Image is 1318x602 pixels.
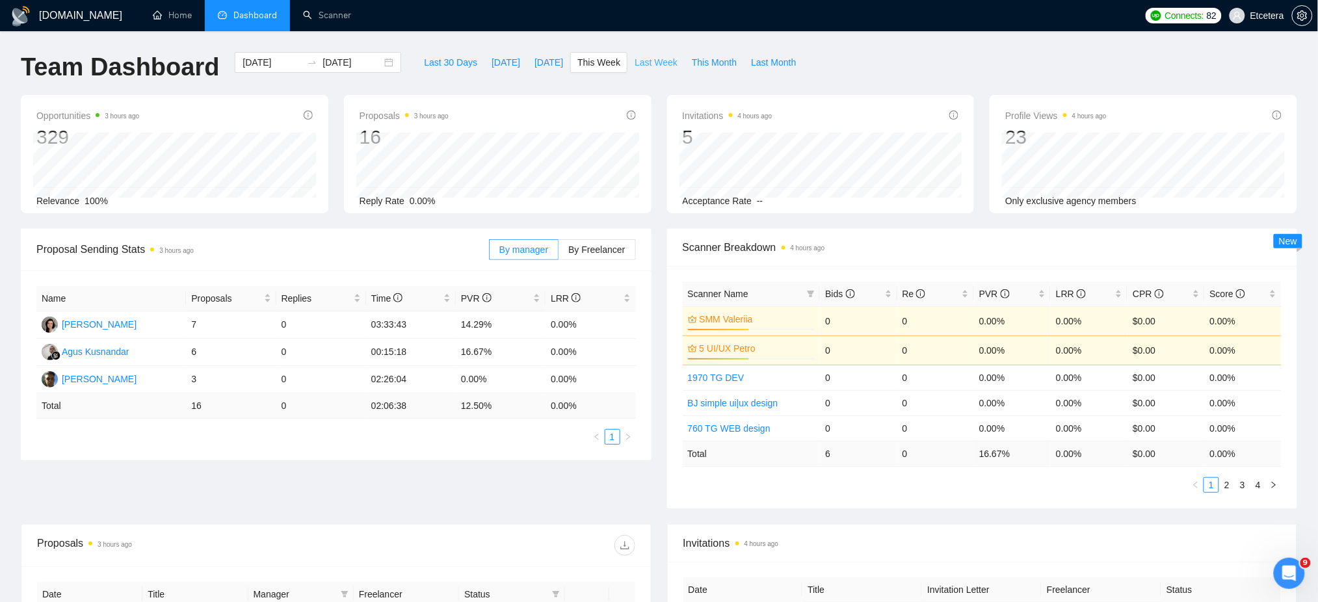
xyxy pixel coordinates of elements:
time: 4 hours ago [738,112,772,120]
button: This Week [570,52,627,73]
input: End date [323,55,382,70]
span: CPR [1133,289,1163,299]
th: Name [36,286,186,311]
td: 0 [276,339,366,366]
td: 0.00% [1205,390,1282,415]
span: LRR [551,293,581,304]
span: PVR [461,293,492,304]
div: [PERSON_NAME] [62,372,137,386]
span: filter [807,290,815,298]
td: 0.00 % [1051,441,1127,466]
button: Last 30 Days [417,52,484,73]
button: Last Month [744,52,803,73]
td: 0.00% [974,365,1051,390]
td: 0.00% [1051,335,1127,365]
td: 0.00% [974,415,1051,441]
span: info-circle [393,293,402,302]
span: Re [903,289,926,299]
button: Last Week [627,52,685,73]
div: [PERSON_NAME] [62,317,137,332]
li: 2 [1219,477,1235,493]
td: 0.00% [974,335,1051,365]
span: info-circle [949,111,958,120]
td: Total [36,393,186,419]
a: homeHome [153,10,192,21]
td: 0.00% [974,390,1051,415]
input: Start date [243,55,302,70]
span: Opportunities [36,108,139,124]
td: 0.00% [456,366,546,393]
span: info-circle [916,289,925,298]
span: right [624,433,632,441]
a: setting [1292,10,1313,21]
span: PVR [979,289,1010,299]
span: left [593,433,601,441]
td: 12.50 % [456,393,546,419]
td: $ 0.00 [1127,441,1204,466]
th: Proposals [186,286,276,311]
td: $0.00 [1127,335,1204,365]
span: Bids [825,289,854,299]
span: New [1279,236,1297,246]
td: 0.00% [1051,415,1127,441]
span: This Month [692,55,737,70]
button: setting [1292,5,1313,26]
li: 1 [1204,477,1219,493]
td: 6 [186,339,276,366]
td: 0.00% [974,306,1051,335]
span: -- [757,196,763,206]
td: $0.00 [1127,306,1204,335]
span: to [307,57,317,68]
span: info-circle [1001,289,1010,298]
button: left [1188,477,1204,493]
td: 3 [186,366,276,393]
td: 16 [186,393,276,419]
span: Only exclusive agency members [1005,196,1137,206]
li: Next Page [1266,477,1282,493]
span: LRR [1056,289,1086,299]
td: 0.00% [1205,415,1282,441]
span: info-circle [304,111,313,120]
span: [DATE] [534,55,563,70]
li: 4 [1250,477,1266,493]
span: info-circle [572,293,581,302]
a: 1970 TG DEV [688,373,745,383]
span: left [1192,481,1200,489]
span: Proposals [191,291,261,306]
td: 0 [276,366,366,393]
td: 0.00% [1051,390,1127,415]
button: This Month [685,52,744,73]
span: Invitations [683,108,772,124]
th: Replies [276,286,366,311]
span: Relevance [36,196,79,206]
td: 16.67% [456,339,546,366]
td: 0 [276,311,366,339]
a: 3 [1235,478,1250,492]
li: Next Page [620,429,636,445]
div: 5 [683,125,772,150]
img: TT [42,317,58,333]
span: info-circle [1077,289,1086,298]
div: Proposals [37,535,336,556]
span: By Freelancer [568,244,625,255]
div: 329 [36,125,139,150]
time: 4 hours ago [745,540,779,547]
span: info-circle [846,289,855,298]
button: [DATE] [484,52,527,73]
iframe: Intercom live chat [1274,558,1305,589]
span: Time [371,293,402,304]
td: 0 [897,365,974,390]
a: 1 [605,430,620,444]
li: Previous Page [589,429,605,445]
img: gigradar-bm.png [51,351,60,360]
span: right [1270,481,1278,489]
td: 00:15:18 [366,339,456,366]
td: 02:26:04 [366,366,456,393]
a: SMM Valeriia [700,312,813,326]
td: 0.00% [546,339,635,366]
td: 0.00% [1205,365,1282,390]
td: 0 [820,415,897,441]
span: Scanner Breakdown [683,239,1282,255]
span: filter [341,590,349,598]
span: Reply Rate [360,196,404,206]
